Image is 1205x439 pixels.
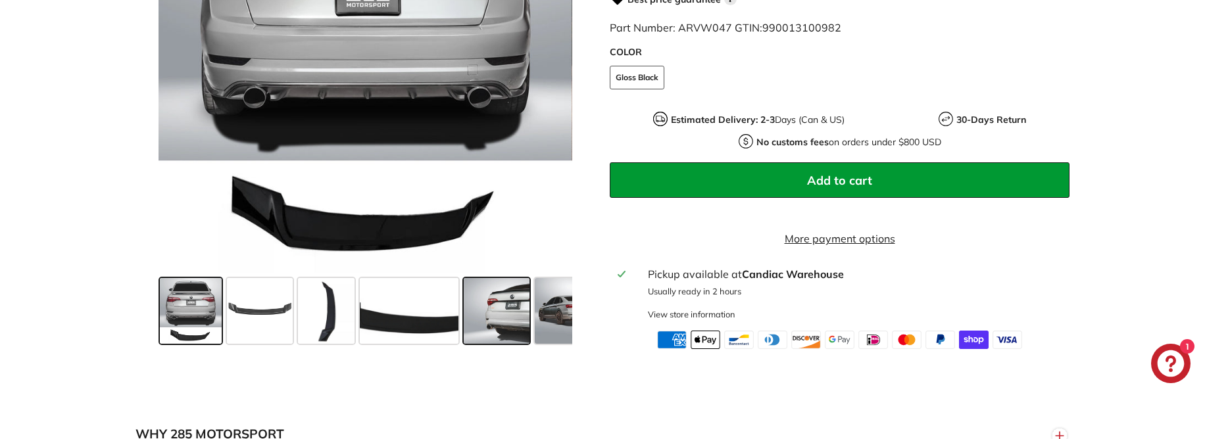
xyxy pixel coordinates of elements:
[756,135,941,149] p: on orders under $800 USD
[657,331,687,349] img: american_express
[610,21,841,34] span: Part Number: ARVW047 GTIN:
[925,331,955,349] img: paypal
[610,45,1070,59] label: COLOR
[742,267,844,281] strong: Candiac Warehouse
[892,331,922,349] img: master
[758,331,787,349] img: diners_club
[993,331,1022,349] img: visa
[858,331,888,349] img: ideal
[756,136,829,148] strong: No customs fees
[791,331,821,349] img: discover
[807,173,872,188] span: Add to cart
[691,331,720,349] img: apple_pay
[610,162,1070,198] button: Add to cart
[1147,344,1194,386] inbox-online-store-chat: Shopify online store chat
[671,113,845,127] p: Days (Can & US)
[648,308,735,321] div: View store information
[610,231,1070,246] a: More payment options
[956,114,1026,126] strong: 30-Days Return
[648,285,1062,298] p: Usually ready in 2 hours
[648,266,1062,282] div: Pickup available at
[959,331,989,349] img: shopify_pay
[671,114,775,126] strong: Estimated Delivery: 2-3
[825,331,854,349] img: google_pay
[724,331,754,349] img: bancontact
[762,21,841,34] span: 990013100982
